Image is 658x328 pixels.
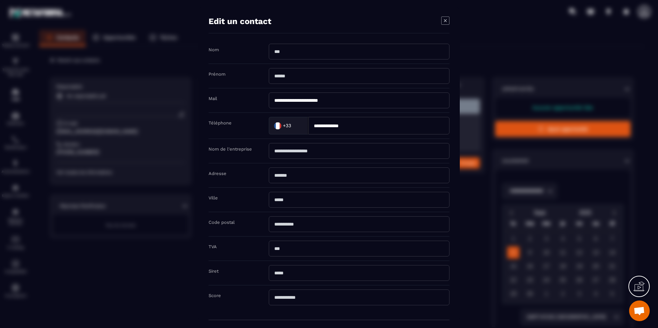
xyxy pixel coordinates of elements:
[209,220,235,225] label: Code postal
[209,72,225,77] label: Prénom
[209,195,218,200] label: Ville
[271,119,285,132] img: Country Flag
[209,17,271,26] h4: Edit un contact
[209,47,219,52] label: Nom
[209,96,217,101] label: Mail
[209,269,219,274] label: Siret
[209,146,252,152] label: Nom de l'entreprise
[293,120,301,131] input: Search for option
[209,244,217,249] label: TVA
[269,117,308,134] div: Search for option
[209,293,221,298] label: Score
[629,300,650,321] div: Ouvrir le chat
[283,122,291,129] span: +33
[209,120,232,125] label: Téléphone
[209,171,226,176] label: Adresse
